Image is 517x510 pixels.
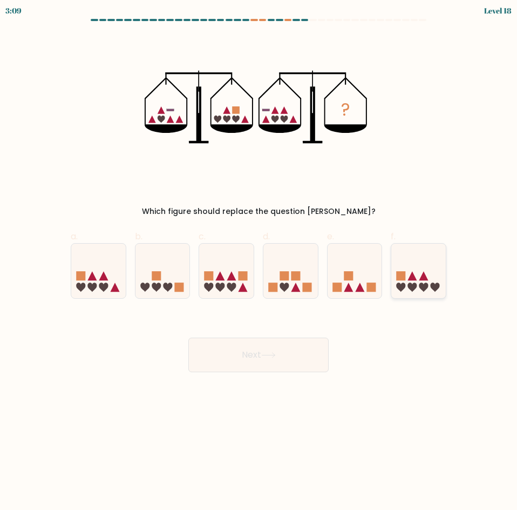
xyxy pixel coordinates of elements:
[71,230,78,243] span: a.
[188,338,329,372] button: Next
[77,206,440,217] div: Which figure should replace the question [PERSON_NAME]?
[484,5,512,16] div: Level 18
[135,230,142,243] span: b.
[391,230,396,243] span: f.
[199,230,206,243] span: c.
[263,230,270,243] span: d.
[341,98,350,122] tspan: ?
[5,5,22,16] div: 3:09
[327,230,334,243] span: e.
